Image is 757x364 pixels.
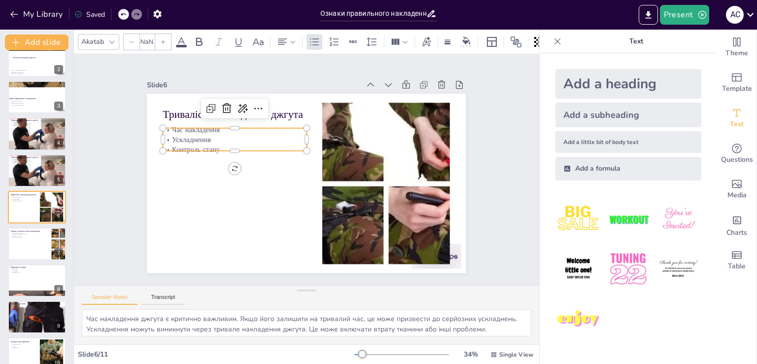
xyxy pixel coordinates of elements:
[717,30,757,65] div: Change the overall theme
[717,207,757,243] div: Add charts and graphs
[11,235,49,237] p: Контроль стану
[11,119,63,122] p: Помилки при накладенні джгута
[54,65,63,74] div: 2
[163,107,307,121] p: Тривалість накладення джгута
[11,308,63,310] p: Ефективність
[163,135,307,145] p: Ускладнення
[320,6,426,21] input: Insert title
[499,351,533,359] span: Single View
[8,227,66,260] div: 7
[11,193,37,196] p: Тривалість накладення джгута
[555,69,701,99] div: Add a heading
[555,131,701,153] div: Add a little bit of body text
[722,83,752,94] span: Template
[74,10,105,19] div: Saved
[605,246,651,292] img: 5.jpeg
[8,191,66,223] div: 6
[54,212,63,220] div: 6
[726,6,744,24] div: А С
[13,56,65,59] p: Основи накладення джгута
[717,243,757,278] div: Add a table
[605,196,651,242] img: 2.jpeg
[78,350,354,359] div: Slide 6 / 11
[11,123,63,125] p: Занадто сильне накладення
[7,6,67,22] button: My Library
[8,301,66,333] div: 9
[11,121,63,123] p: Занадто слабке накладення
[11,306,63,308] p: Готовність
[484,34,500,50] div: Layout
[388,34,411,50] div: Column Count
[11,340,37,343] p: Ресурси для навчання
[8,264,66,297] div: 8
[79,35,106,48] div: Akatab
[419,34,434,50] div: Text effects
[82,309,531,336] textarea: Час накладення джгута є критично важливим. Якщо його залишити на тривалий час, це може призвести ...
[11,345,37,347] p: Відео
[9,71,62,73] p: Правильне накладення
[8,154,66,187] div: 5
[8,81,66,113] div: 3
[147,80,359,90] div: Slide 6
[565,30,707,53] p: Text
[11,237,49,239] p: Запобігання шоку
[11,302,63,305] p: Важливість знань
[11,196,37,198] p: Час накладення
[9,73,62,74] p: Уникнення ускладнень
[54,285,63,294] div: 8
[442,34,453,50] div: Border settings
[54,102,63,110] div: 3
[8,44,66,76] div: 2
[11,198,37,200] p: Ускладнення
[11,304,63,306] p: Знання
[82,294,138,305] button: Speaker Notes
[555,246,601,292] img: 4.jpeg
[11,270,63,272] p: Практика
[11,161,63,163] p: Неправильне розташування
[717,136,757,172] div: Get real-time input from your audience
[555,157,701,181] div: Add a formula
[11,268,63,270] p: Навчання
[730,119,744,130] span: Text
[555,103,701,127] div: Add a subheading
[11,160,63,162] p: Занадто сильне накладення
[141,294,185,305] button: Transcript
[725,48,748,59] span: Theme
[11,233,49,235] p: [PERSON_NAME] допомога
[11,158,63,160] p: Занадто слабке накладення
[10,101,62,103] p: Відсутність пульсу
[10,102,62,104] p: Зміна кольору шкіри
[717,65,757,101] div: Add ready made slides
[8,117,66,150] div: 4
[54,139,63,147] div: 4
[54,175,63,184] div: 5
[9,69,62,71] p: Джгут - медичний пристрій
[655,246,701,292] img: 6.jpeg
[717,172,757,207] div: Add images, graphics, shapes or video
[726,5,744,25] button: А С
[660,5,709,25] button: Present
[555,196,601,242] img: 1.jpeg
[655,196,701,242] img: 3.jpeg
[11,155,63,158] p: Помилки при накладенні джгута
[163,125,307,135] p: Час накладення
[728,261,746,272] span: Table
[727,190,747,201] span: Media
[11,347,37,349] p: Література
[11,265,63,268] p: Практичні поради
[10,104,62,106] p: Відсутність кровотечі
[459,350,482,359] div: 34 %
[8,97,61,100] p: Ознаки правильного накладення
[11,343,37,345] p: Онлайн-курси
[639,5,658,25] button: Export to PowerPoint
[11,200,37,202] p: Контроль стану
[555,296,601,342] img: 7.jpeg
[459,36,474,47] div: Background color
[54,249,63,257] div: 7
[11,125,63,127] p: Неправильне розташування
[163,145,307,154] p: Контроль стану
[11,271,63,273] p: Впевненість
[54,322,63,330] div: 9
[5,35,69,50] button: Add slide
[717,101,757,136] div: Add text boxes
